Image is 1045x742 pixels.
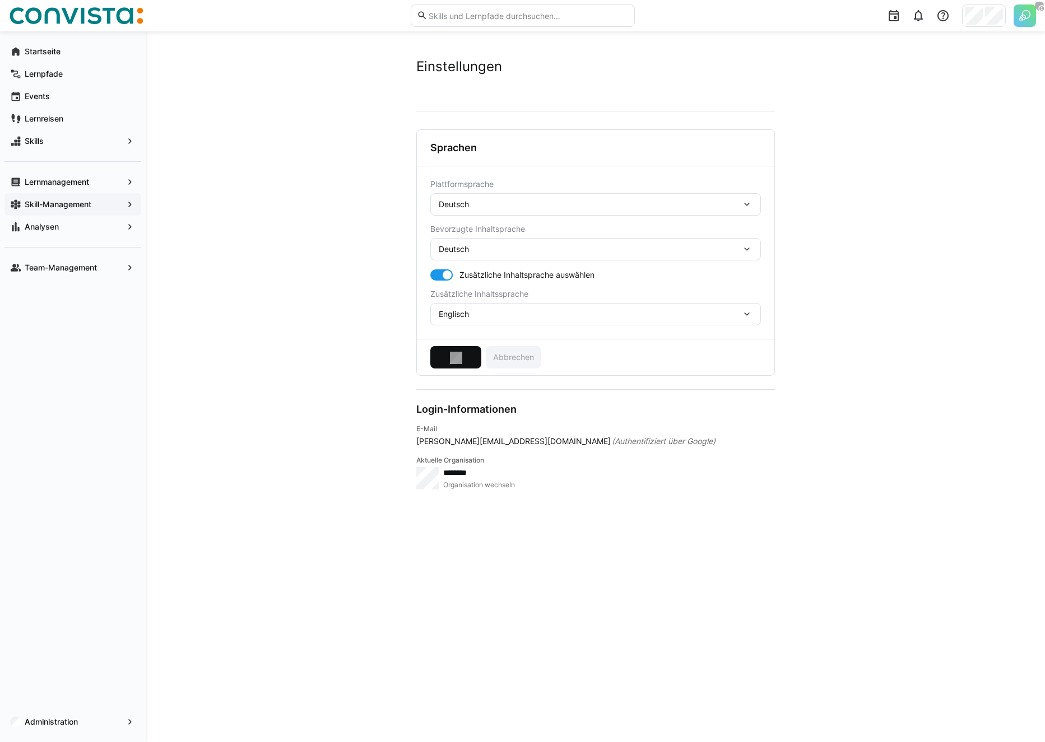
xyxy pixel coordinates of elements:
span: Plattformsprache [430,180,494,189]
span: [PERSON_NAME][EMAIL_ADDRESS][DOMAIN_NAME] [416,436,611,447]
h4: Aktuelle Organisation [416,456,775,465]
span: Englisch [439,309,469,320]
input: Skills und Lernpfade durchsuchen… [428,11,628,21]
h3: Sprachen [430,142,477,154]
span: Deutsch [439,199,469,210]
span: Deutsch [439,244,469,255]
span: (Authentifiziert über Google) [612,436,716,447]
span: Organisation wechseln [443,480,515,489]
span: Abbrechen [491,352,536,363]
h2: Einstellungen [416,58,775,75]
span: Zusätzliche Inhaltssprache [430,290,528,298]
button: Abbrechen [486,346,541,368]
span: Bevorzugte Inhaltsprache [430,225,525,234]
h3: Login-Informationen [416,403,517,416]
h4: E-Mail [416,424,775,433]
span: Zusätzliche Inhaltsprache auswählen [459,269,595,281]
